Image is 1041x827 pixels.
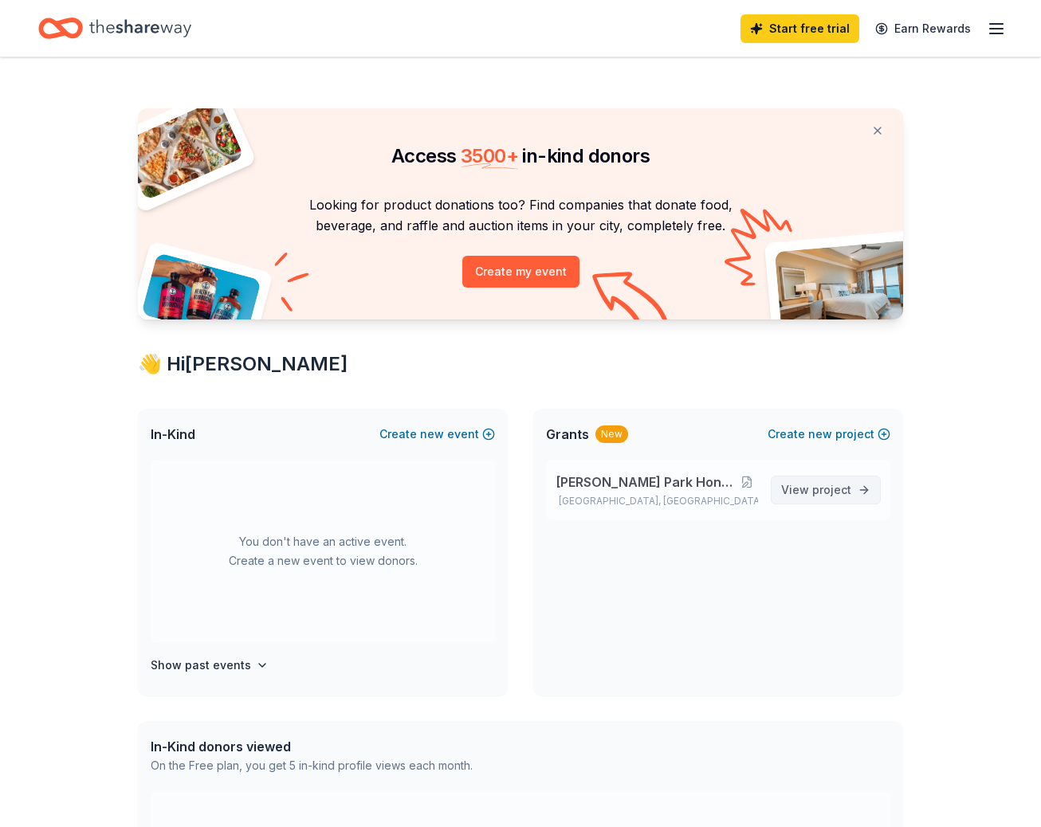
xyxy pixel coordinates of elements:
[151,656,269,675] button: Show past events
[556,472,736,492] span: [PERSON_NAME] Park Honor/Color Guard
[461,144,518,167] span: 3500 +
[866,14,980,43] a: Earn Rewards
[151,656,251,675] h4: Show past events
[420,425,444,444] span: new
[768,425,890,444] button: Createnewproject
[138,351,903,377] div: 👋 Hi [PERSON_NAME]
[151,756,473,775] div: On the Free plan, you get 5 in-kind profile views each month.
[592,272,672,331] img: Curvy arrow
[771,476,881,504] a: View project
[391,144,650,167] span: Access in-kind donors
[151,460,495,643] div: You don't have an active event. Create a new event to view donors.
[812,483,851,496] span: project
[546,425,589,444] span: Grants
[556,495,758,508] p: [GEOGRAPHIC_DATA], [GEOGRAPHIC_DATA]
[157,194,884,237] p: Looking for product donations too? Find companies that donate food, beverage, and raffle and auct...
[462,256,579,288] button: Create my event
[38,10,191,47] a: Home
[151,425,195,444] span: In-Kind
[595,425,628,443] div: New
[808,425,832,444] span: new
[781,480,851,500] span: View
[379,425,495,444] button: Createnewevent
[151,737,473,756] div: In-Kind donors viewed
[740,14,859,43] a: Start free trial
[120,99,245,201] img: Pizza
